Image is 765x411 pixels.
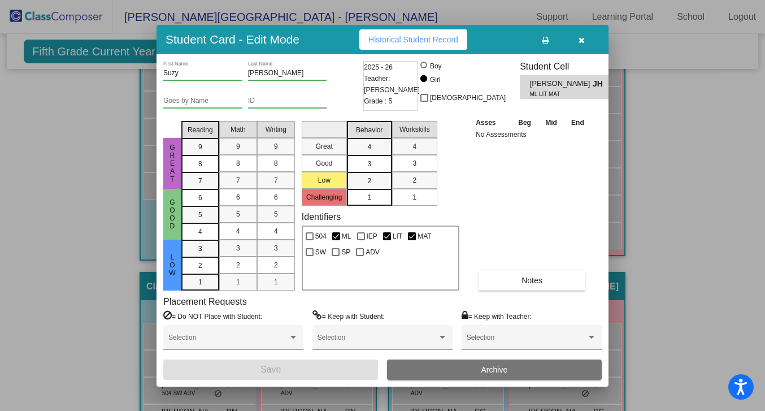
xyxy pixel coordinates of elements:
[198,193,202,203] span: 6
[564,116,591,129] th: End
[473,116,511,129] th: Asses
[520,61,618,72] h3: Student Cell
[167,144,177,183] span: Great
[260,365,281,374] span: Save
[387,360,602,380] button: Archive
[274,226,278,236] span: 4
[236,192,240,202] span: 6
[231,124,246,135] span: Math
[367,192,371,202] span: 1
[302,211,341,222] label: Identifiers
[412,158,416,168] span: 3
[274,260,278,270] span: 2
[163,296,247,307] label: Placement Requests
[367,159,371,169] span: 3
[430,91,506,105] span: [DEMOGRAPHIC_DATA]
[367,142,371,152] span: 4
[530,90,585,98] span: ML LIT MAT
[236,226,240,236] span: 4
[521,276,542,285] span: Notes
[399,124,430,135] span: Workskills
[236,141,240,152] span: 9
[274,209,278,219] span: 5
[429,61,442,71] div: Boy
[367,176,371,186] span: 2
[315,245,326,259] span: SW
[198,244,202,254] span: 3
[198,227,202,237] span: 4
[530,78,593,90] span: [PERSON_NAME]
[479,270,585,291] button: Notes
[236,243,240,253] span: 3
[312,310,385,322] label: = Keep with Student:
[368,35,458,44] span: Historical Student Record
[364,62,393,73] span: 2025 - 26
[274,243,278,253] span: 3
[342,230,351,243] span: ML
[418,230,431,243] span: MAT
[236,277,240,287] span: 1
[198,176,202,186] span: 7
[473,129,592,140] td: No Assessments
[163,310,262,322] label: = Do NOT Place with Student:
[188,125,213,135] span: Reading
[274,277,278,287] span: 1
[366,245,380,259] span: ADV
[367,230,377,243] span: IEP
[236,209,240,219] span: 5
[167,198,177,230] span: Good
[198,210,202,220] span: 5
[356,125,382,135] span: Behavior
[511,116,538,129] th: Beg
[429,75,441,85] div: Girl
[393,230,402,243] span: LIT
[274,158,278,168] span: 8
[274,192,278,202] span: 6
[481,365,508,374] span: Archive
[412,175,416,185] span: 2
[412,192,416,202] span: 1
[167,253,177,277] span: Low
[198,142,202,152] span: 9
[364,96,392,107] span: Grade : 5
[462,310,532,322] label: = Keep with Teacher:
[166,32,299,46] h3: Student Card - Edit Mode
[236,175,240,185] span: 7
[412,141,416,152] span: 4
[274,141,278,152] span: 9
[315,230,327,243] span: 504
[341,245,350,259] span: SP
[236,260,240,270] span: 2
[538,116,564,129] th: Mid
[198,261,202,271] span: 2
[274,175,278,185] span: 7
[359,29,467,50] button: Historical Student Record
[236,158,240,168] span: 8
[266,124,286,135] span: Writing
[198,159,202,169] span: 8
[364,73,420,96] span: Teacher: [PERSON_NAME]
[163,97,242,105] input: goes by name
[593,78,608,90] span: JH
[198,277,202,287] span: 1
[163,360,378,380] button: Save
